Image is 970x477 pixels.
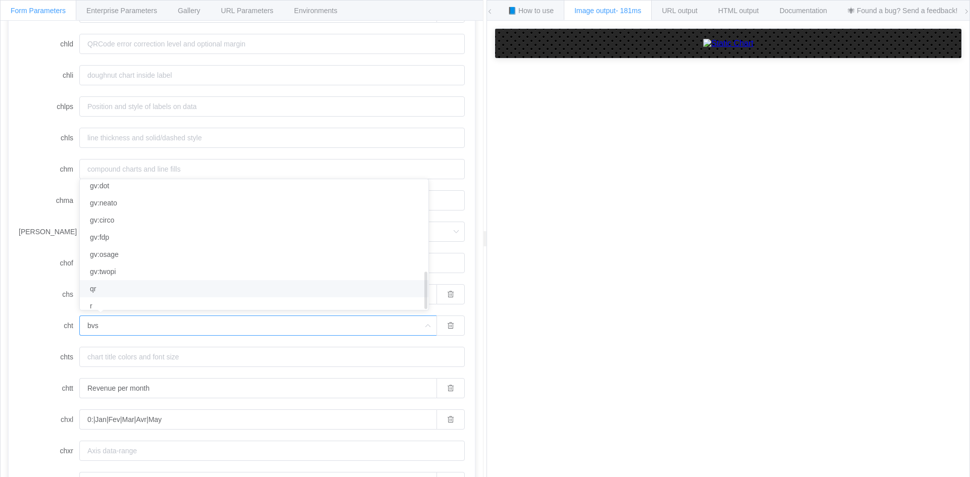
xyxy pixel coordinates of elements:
[90,285,96,293] span: qr
[19,190,79,210] label: chma
[178,7,200,15] span: Gallery
[79,347,465,367] input: chart title colors and font size
[616,7,642,15] span: - 181ms
[221,7,273,15] span: URL Parameters
[574,7,641,15] span: Image output
[19,315,79,336] label: cht
[703,39,754,48] img: Static Chart
[90,233,109,241] span: gv:fdp
[19,441,79,461] label: chxr
[19,284,79,304] label: chs
[780,7,827,15] span: Documentation
[19,253,79,273] label: chof
[19,159,79,179] label: chm
[505,39,951,48] a: Static Chart
[79,128,465,148] input: line thickness and solid/dashed style
[19,96,79,117] label: chlps
[848,7,957,15] span: 🕷 Found a bug? Send a feedback!
[90,268,116,276] span: gv:twopi
[19,65,79,85] label: chli
[294,7,337,15] span: Environments
[90,250,119,258] span: gv:osage
[79,65,465,85] input: doughnut chart inside label
[79,34,465,54] input: QRCode error correction level and optional margin
[79,378,437,398] input: chart title
[90,182,109,190] span: gv:dot
[19,409,79,430] label: chxl
[508,7,554,15] span: 📘 How to use
[19,347,79,367] label: chts
[90,302,92,310] span: r
[19,378,79,398] label: chtt
[79,159,465,179] input: compound charts and line fills
[90,216,114,224] span: gv:circo
[662,7,697,15] span: URL output
[11,7,66,15] span: Form Parameters
[79,96,465,117] input: Position and style of labels on data
[90,199,117,207] span: gv:neato
[19,34,79,54] label: chld
[79,441,465,461] input: Axis data-range
[718,7,759,15] span: HTML output
[79,409,437,430] input: Custom string axis labels on any axis
[19,128,79,148] label: chls
[86,7,157,15] span: Enterprise Parameters
[19,222,79,242] label: [PERSON_NAME]
[79,315,437,336] input: Select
